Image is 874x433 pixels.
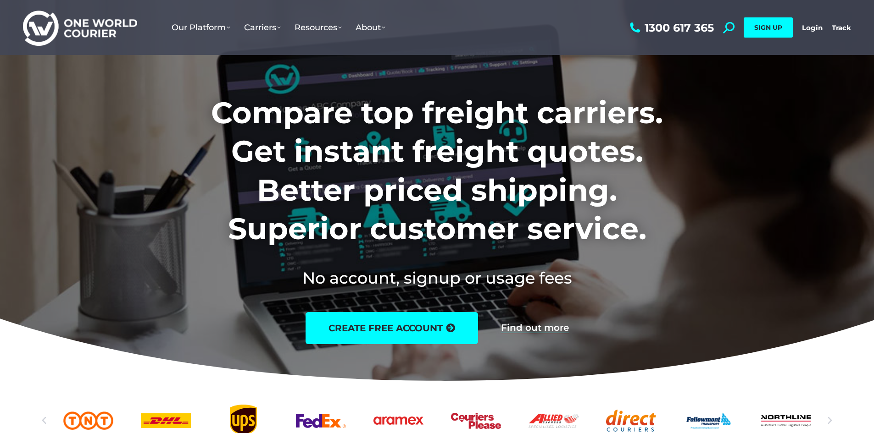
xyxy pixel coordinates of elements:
a: create free account [306,312,478,344]
span: Resources [295,22,342,33]
a: Login [802,23,823,32]
h1: Compare top freight carriers. Get instant freight quotes. Better priced shipping. Superior custom... [150,93,724,248]
span: Carriers [244,22,281,33]
a: Resources [288,13,349,42]
h2: No account, signup or usage fees [150,267,724,289]
a: 1300 617 365 [628,22,714,33]
span: SIGN UP [754,23,782,32]
a: Carriers [237,13,288,42]
a: Track [832,23,851,32]
a: Find out more [501,323,569,333]
img: One World Courier [23,9,137,46]
span: About [356,22,385,33]
a: SIGN UP [744,17,793,38]
a: About [349,13,392,42]
a: Our Platform [165,13,237,42]
span: Our Platform [172,22,230,33]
